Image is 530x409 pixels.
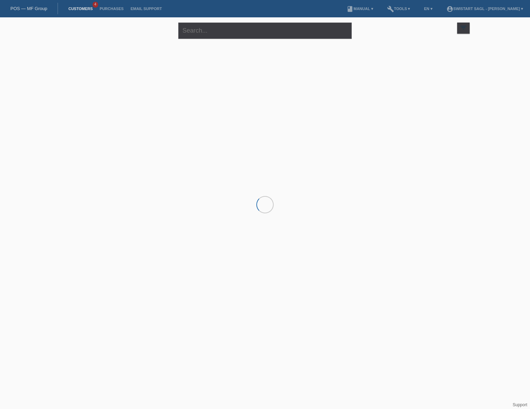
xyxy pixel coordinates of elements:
[384,7,414,11] a: buildTools ▾
[127,7,165,11] a: Email Support
[93,2,98,8] span: 4
[96,7,127,11] a: Purchases
[347,6,353,12] i: book
[343,7,377,11] a: bookManual ▾
[10,6,47,11] a: POS — MF Group
[65,7,96,11] a: Customers
[460,24,467,32] i: filter_list
[513,402,527,407] a: Support
[178,23,352,39] input: Search...
[421,7,436,11] a: EN ▾
[387,6,394,12] i: build
[443,7,527,11] a: account_circleSwistart Sagl - [PERSON_NAME] ▾
[446,6,453,12] i: account_circle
